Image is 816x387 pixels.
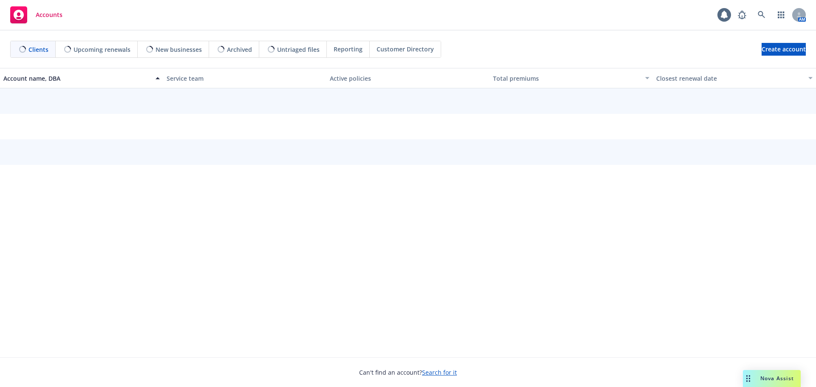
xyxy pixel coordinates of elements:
[74,45,130,54] span: Upcoming renewals
[773,6,790,23] a: Switch app
[156,45,202,54] span: New businesses
[227,45,252,54] span: Archived
[734,6,751,23] a: Report a Bug
[163,68,326,88] button: Service team
[7,3,66,27] a: Accounts
[359,368,457,377] span: Can't find an account?
[277,45,320,54] span: Untriaged files
[656,74,803,83] div: Closest renewal date
[167,74,323,83] div: Service team
[334,45,363,54] span: Reporting
[762,41,806,57] span: Create account
[330,74,486,83] div: Active policies
[743,370,754,387] div: Drag to move
[653,68,816,88] button: Closest renewal date
[36,11,62,18] span: Accounts
[326,68,490,88] button: Active policies
[422,368,457,376] a: Search for it
[762,43,806,56] a: Create account
[493,74,640,83] div: Total premiums
[490,68,653,88] button: Total premiums
[760,375,794,382] span: Nova Assist
[753,6,770,23] a: Search
[743,370,801,387] button: Nova Assist
[28,45,48,54] span: Clients
[3,74,150,83] div: Account name, DBA
[377,45,434,54] span: Customer Directory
